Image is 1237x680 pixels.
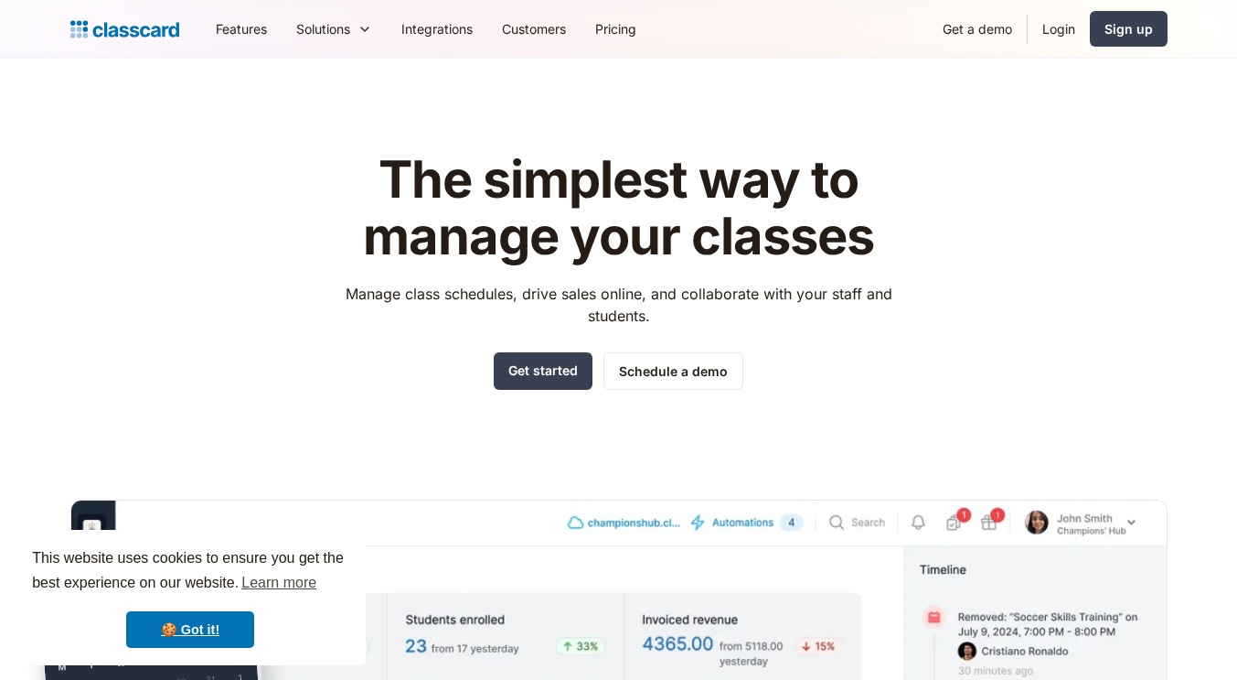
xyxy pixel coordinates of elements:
a: Get a demo [928,8,1027,49]
a: learn more about cookies [239,569,319,597]
span: This website uses cookies to ensure you get the best experience on our website. [32,547,348,597]
a: Schedule a demo [603,352,743,390]
a: Features [201,8,282,49]
a: home [70,16,179,42]
div: Solutions [282,8,387,49]
a: Integrations [387,8,487,49]
h1: The simplest way to manage your classes [328,152,909,264]
a: Login [1028,8,1090,49]
a: dismiss cookie message [126,611,254,648]
a: Customers [487,8,581,49]
a: Pricing [581,8,651,49]
div: Sign up [1104,19,1153,38]
a: Get started [494,352,592,390]
div: Solutions [296,19,350,38]
p: Manage class schedules, drive sales online, and collaborate with your staff and students. [328,283,909,327]
a: Sign up [1090,11,1168,47]
div: cookieconsent [15,530,366,665]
